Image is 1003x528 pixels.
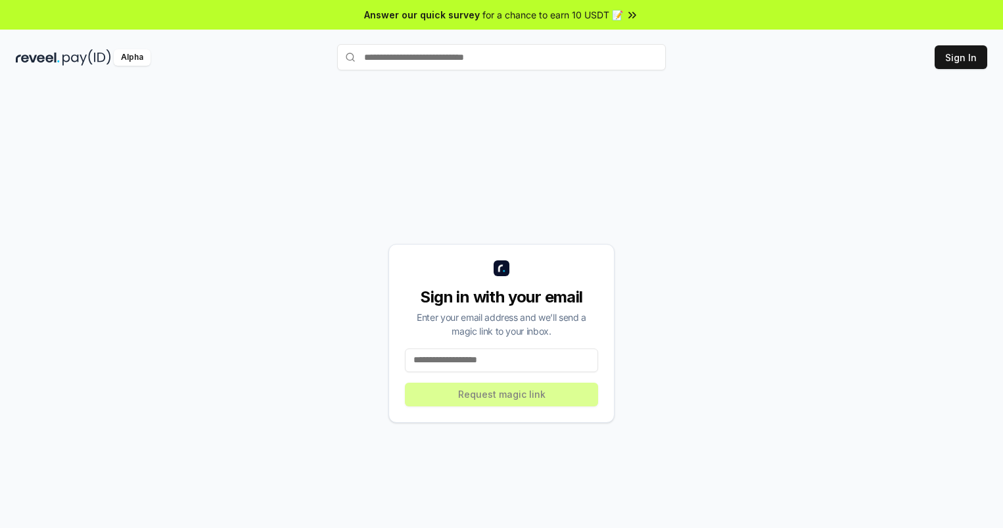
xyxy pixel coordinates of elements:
img: reveel_dark [16,49,60,66]
div: Alpha [114,49,151,66]
div: Sign in with your email [405,287,598,308]
div: Enter your email address and we’ll send a magic link to your inbox. [405,310,598,338]
img: pay_id [62,49,111,66]
span: Answer our quick survey [364,8,480,22]
button: Sign In [935,45,987,69]
img: logo_small [494,260,509,276]
span: for a chance to earn 10 USDT 📝 [482,8,623,22]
